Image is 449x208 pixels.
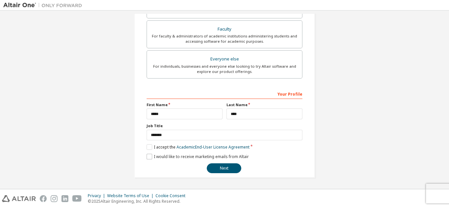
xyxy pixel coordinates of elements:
div: Cookie Consent [155,193,189,198]
div: For individuals, businesses and everyone else looking to try Altair software and explore our prod... [151,64,298,74]
button: Next [207,163,241,173]
div: Your Profile [147,88,302,99]
div: Faculty [151,25,298,34]
label: Last Name [226,102,302,107]
img: linkedin.svg [61,195,68,202]
img: facebook.svg [40,195,47,202]
img: youtube.svg [72,195,82,202]
label: Job Title [147,123,302,128]
p: © 2025 Altair Engineering, Inc. All Rights Reserved. [88,198,189,204]
a: Academic End-User License Agreement [177,144,249,150]
label: I accept the [147,144,249,150]
img: Altair One [3,2,85,9]
label: I would like to receive marketing emails from Altair [147,154,249,159]
label: First Name [147,102,223,107]
img: altair_logo.svg [2,195,36,202]
div: Website Terms of Use [107,193,155,198]
div: For faculty & administrators of academic institutions administering students and accessing softwa... [151,34,298,44]
img: instagram.svg [51,195,58,202]
div: Privacy [88,193,107,198]
div: Everyone else [151,55,298,64]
